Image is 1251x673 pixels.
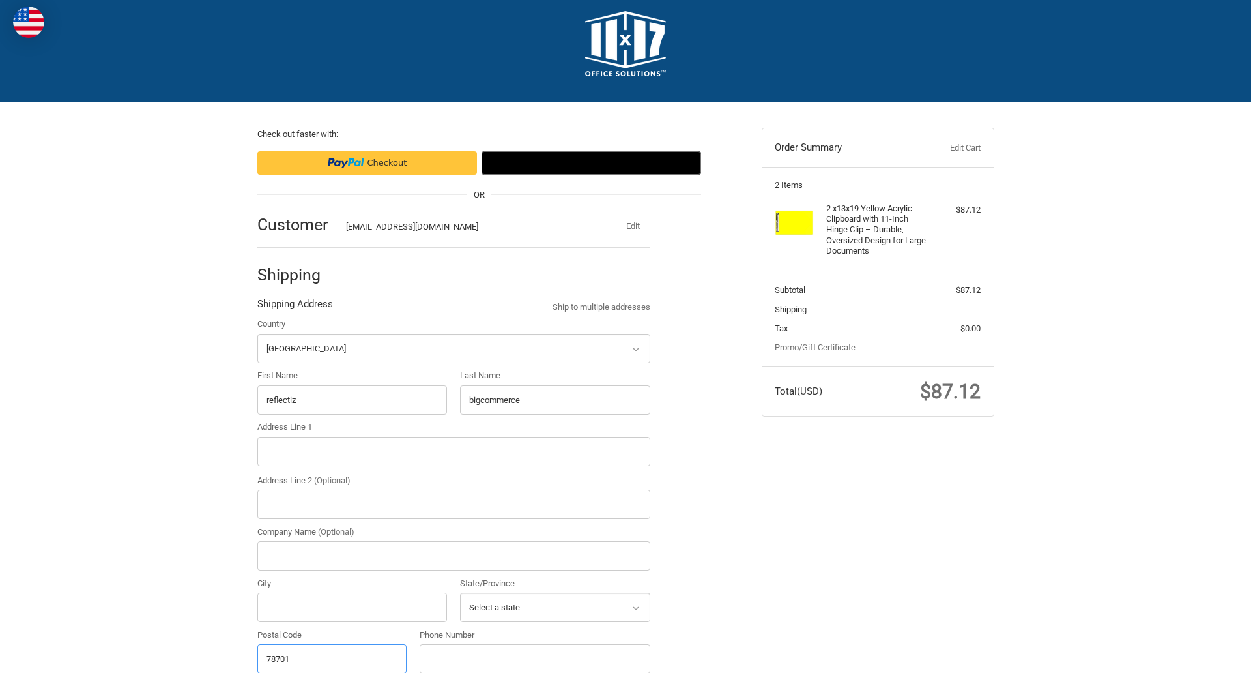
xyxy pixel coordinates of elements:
label: Country [257,318,650,331]
label: Last Name [460,369,650,382]
h3: Order Summary [775,142,916,155]
span: $87.12 [956,285,981,295]
legend: Shipping Address [257,297,333,318]
small: (Optional) [318,527,354,537]
small: (Optional) [314,475,351,485]
label: First Name [257,369,448,382]
span: -- [975,305,981,314]
img: duty and tax information for United States [13,7,44,38]
label: Company Name [257,526,650,539]
h3: 2 Items [775,180,981,190]
label: City [257,577,448,590]
p: Check out faster with: [257,128,701,141]
label: Phone Number [420,629,650,642]
button: Edit [616,217,650,235]
label: Postal Code [257,629,407,642]
span: $87.12 [920,380,981,403]
iframe: PayPal-paypal [257,151,477,175]
span: OR [467,188,491,202]
span: $0.00 [960,323,981,333]
h2: Customer [257,215,334,235]
div: [EMAIL_ADDRESS][DOMAIN_NAME] [346,220,591,233]
label: Address Line 2 [257,474,650,487]
a: Promo/Gift Certificate [775,342,856,352]
span: Subtotal [775,285,805,295]
h4: 2 x 13x19 Yellow Acrylic Clipboard with 11-Inch Hinge Clip – Durable, Oversized Design for Large ... [826,203,926,256]
a: Edit Cart [916,142,981,155]
div: $87.12 [929,203,981,217]
h2: Shipping [257,265,334,285]
span: Shipping [775,305,807,314]
img: 11x17.com [585,11,666,76]
label: Address Line 1 [257,421,650,434]
span: Total (USD) [775,385,822,397]
label: State/Province [460,577,650,590]
a: Ship to multiple addresses [553,301,650,314]
button: Google Pay [482,151,701,175]
span: Tax [775,323,788,333]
